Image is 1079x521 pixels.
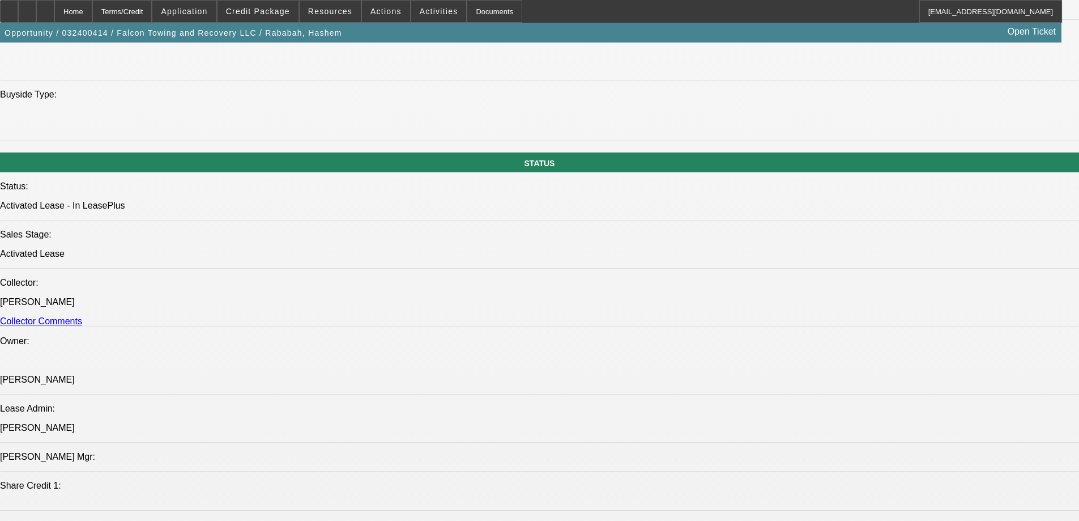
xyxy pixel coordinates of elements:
a: Open Ticket [1003,22,1060,41]
button: Resources [300,1,361,22]
span: Actions [370,7,402,16]
span: Credit Package [226,7,290,16]
button: Application [152,1,216,22]
button: Activities [411,1,467,22]
span: Resources [308,7,352,16]
span: Activities [420,7,458,16]
span: Application [161,7,207,16]
button: Credit Package [217,1,298,22]
span: STATUS [524,159,555,168]
button: Actions [362,1,410,22]
span: Opportunity / 032400414 / Falcon Towing and Recovery LLC / Rababah, Hashem [5,28,342,37]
